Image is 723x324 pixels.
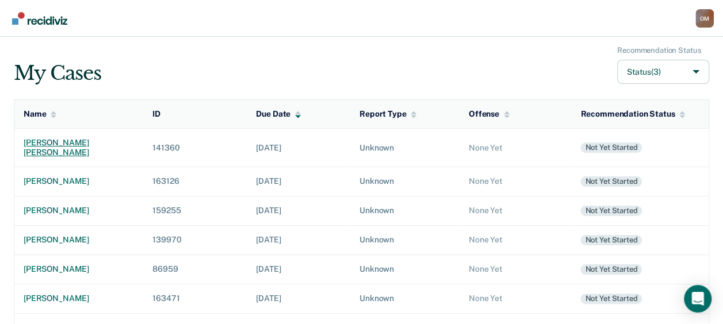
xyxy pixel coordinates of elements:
[247,167,350,196] td: [DATE]
[247,196,350,225] td: [DATE]
[469,294,563,303] div: None Yet
[256,109,301,119] div: Due Date
[143,254,247,284] td: 86959
[350,254,460,284] td: Unknown
[617,46,701,55] div: Recommendation Status
[143,196,247,225] td: 159255
[12,12,67,25] img: Recidiviz
[143,284,247,313] td: 163471
[695,9,714,28] button: Profile dropdown button
[143,129,247,167] td: 141360
[24,138,134,157] div: [PERSON_NAME] [PERSON_NAME]
[580,109,685,119] div: Recommendation Status
[469,143,563,153] div: None Yet
[359,109,416,119] div: Report Type
[695,9,714,28] div: O M
[617,60,709,84] button: Status(3)
[24,294,134,303] div: [PERSON_NAME]
[469,235,563,245] div: None Yet
[24,235,134,245] div: [PERSON_NAME]
[469,206,563,215] div: None Yet
[580,235,642,245] div: Not yet started
[469,264,563,274] div: None Yet
[580,206,642,216] div: Not yet started
[350,225,460,254] td: Unknown
[247,225,350,254] td: [DATE]
[350,284,460,313] td: Unknown
[350,167,460,196] td: Unknown
[684,285,711,313] div: Open Intercom Messenger
[24,176,134,186] div: [PERSON_NAME]
[143,167,247,196] td: 163126
[14,61,101,85] div: My Cases
[247,284,350,313] td: [DATE]
[247,129,350,167] td: [DATE]
[24,109,56,119] div: Name
[580,142,642,153] div: Not yet started
[247,254,350,284] td: [DATE]
[580,176,642,187] div: Not yet started
[24,206,134,215] div: [PERSON_NAME]
[152,109,160,119] div: ID
[469,109,510,119] div: Offense
[143,225,247,254] td: 139970
[580,294,642,304] div: Not yet started
[469,176,563,186] div: None Yet
[350,129,460,167] td: Unknown
[350,196,460,225] td: Unknown
[580,264,642,275] div: Not yet started
[24,264,134,274] div: [PERSON_NAME]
